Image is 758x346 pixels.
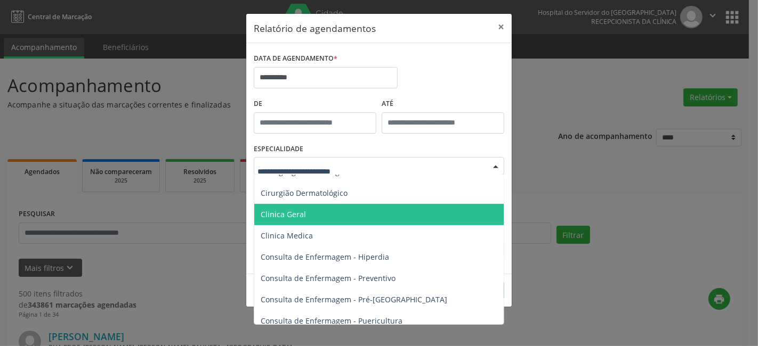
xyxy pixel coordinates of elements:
span: Consulta de Enfermagem - Puericultura [261,316,402,326]
label: DATA DE AGENDAMENTO [254,51,337,67]
label: De [254,96,376,112]
span: Clinica Geral [261,209,306,219]
span: Cirurgião Dermatológico [261,188,348,198]
span: Consulta de Enfermagem - Pré-[GEOGRAPHIC_DATA] [261,294,447,304]
span: Clinica Medica [261,230,313,241]
span: Consulta de Enfermagem - Preventivo [261,273,396,283]
label: ATÉ [382,96,504,112]
label: ESPECIALIDADE [254,141,303,158]
span: Consulta de Enfermagem - Hiperdia [261,252,389,262]
h5: Relatório de agendamentos [254,21,376,35]
button: Close [490,14,512,40]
